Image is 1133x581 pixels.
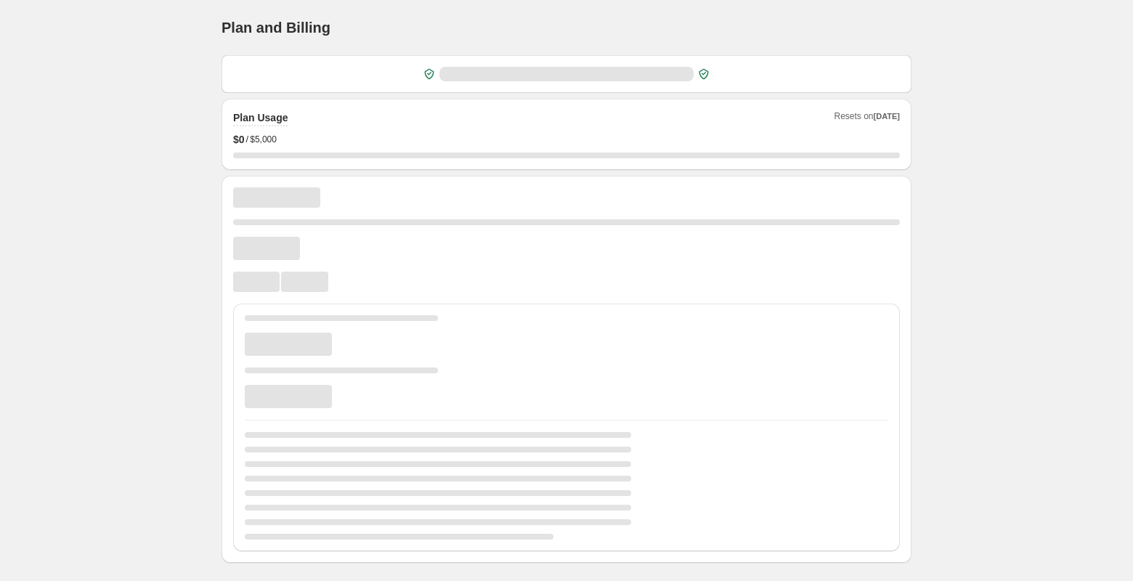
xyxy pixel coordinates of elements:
[233,110,288,125] h2: Plan Usage
[874,112,900,121] span: [DATE]
[834,110,901,126] span: Resets on
[250,134,277,145] span: $5,000
[222,19,330,36] h1: Plan and Billing
[233,132,245,147] span: $ 0
[233,132,900,147] div: /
